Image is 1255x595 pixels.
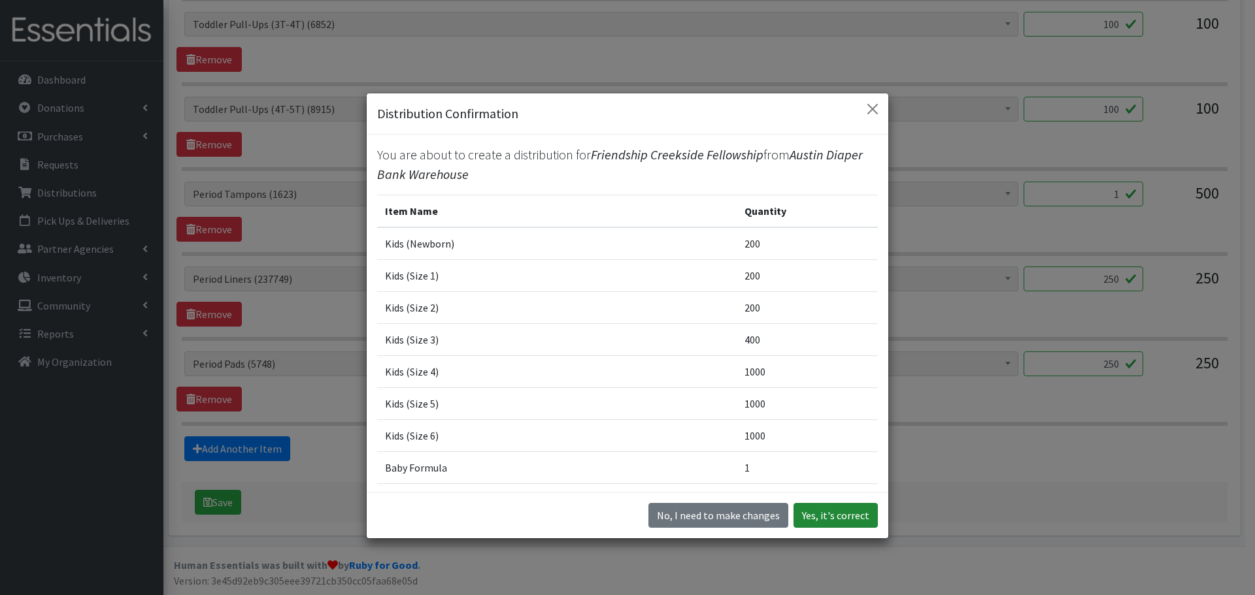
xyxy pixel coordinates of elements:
td: Baby Formula [377,452,737,484]
p: You are about to create a distribution for from [377,145,878,184]
td: Kids (Size 3) [377,324,737,356]
td: 1000 [737,420,878,452]
td: Kids Wipes (Baby) (# ofPacks) [377,484,737,516]
span: Friendship Creekside Fellowship [591,146,763,163]
td: 200 [737,292,878,324]
td: Kids (Size 6) [377,420,737,452]
td: 200 [737,260,878,292]
th: Quantity [737,195,878,228]
button: Close [862,99,883,120]
td: Kids (Size 4) [377,356,737,388]
td: 200 [737,227,878,260]
td: Kids (Size 2) [377,292,737,324]
td: 400 [737,324,878,356]
td: 1000 [737,356,878,388]
td: 80 [737,484,878,516]
button: No I need to make changes [648,503,788,528]
button: Yes, it's correct [794,503,878,528]
th: Item Name [377,195,737,228]
td: Kids (Size 5) [377,388,737,420]
td: 1000 [737,388,878,420]
td: Kids (Newborn) [377,227,737,260]
td: 1 [737,452,878,484]
h5: Distribution Confirmation [377,104,518,123]
td: Kids (Size 1) [377,260,737,292]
